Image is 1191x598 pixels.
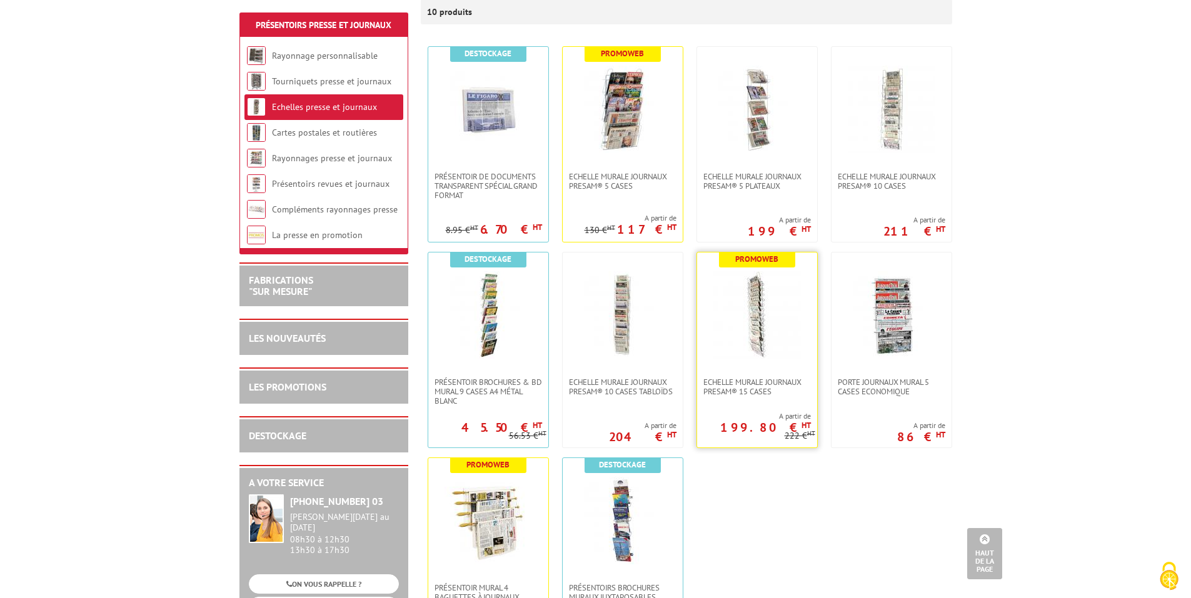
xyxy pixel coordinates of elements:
sup: HT [533,222,542,232]
sup: HT [936,224,945,234]
img: Rayonnage personnalisable [247,46,266,65]
a: Cartes postales et routières [272,127,377,138]
div: [PERSON_NAME][DATE] au [DATE] [290,512,399,533]
img: Présentoir mural 4 baguettes à journaux [445,477,532,564]
a: Echelle murale journaux Presam® 10 cases [832,172,952,191]
span: Echelle murale journaux Presam® 5 cases [569,172,676,191]
p: 130 € [585,226,615,235]
a: Echelles presse et journaux [272,101,377,112]
p: 199 € [748,227,811,235]
img: Cookies (fenêtre modale) [1153,561,1185,592]
a: LES NOUVEAUTÉS [249,332,326,344]
strong: [PHONE_NUMBER] 03 [290,495,383,507]
sup: HT [607,223,615,232]
p: 222 € [785,431,815,441]
a: Présentoirs Presse et Journaux [256,19,391,31]
p: 8.95 € [446,226,478,235]
span: PRÉSENTOIR DE DOCUMENTS TRANSPARENT SPÉCIAL GRAND FORMAT [435,172,542,200]
img: Echelle murale journaux Presam® 5 cases [579,66,666,153]
b: Promoweb [466,459,510,470]
img: Echelle murale journaux Presam® 15 cases [713,271,801,359]
p: 6.70 € [480,226,542,233]
a: Echelle murale journaux Presam® 5 plateaux [697,172,817,191]
b: Destockage [599,459,646,470]
a: Echelle murale journaux Presam® 10 cases tabloïds [563,377,683,396]
img: Porte Journaux Mural 5 cases Economique [848,271,935,359]
span: Porte Journaux Mural 5 cases Economique [838,377,945,396]
span: Présentoir Brochures & BD mural 9 cases A4 métal blanc [435,377,542,406]
span: Echelle murale journaux Presam® 5 plateaux [703,172,811,191]
sup: HT [807,429,815,437]
img: Présentoir Brochures & BD mural 9 cases A4 métal blanc [445,271,532,359]
a: Rayonnages presse et journaux [272,152,392,164]
b: Destockage [465,254,511,264]
img: Echelles presse et journaux [247,97,266,116]
a: Tourniquets presse et journaux [272,76,391,87]
img: Echelle murale journaux Presam® 10 cases [848,66,935,153]
a: Rayonnage personnalisable [272,50,378,61]
b: Promoweb [735,254,778,264]
span: A partir de [585,213,676,223]
span: Echelle murale journaux Presam® 15 cases [703,377,811,396]
a: Echelle murale journaux Presam® 15 cases [697,377,817,396]
span: Echelle murale journaux Presam® 10 cases [838,172,945,191]
p: 204 € [609,433,676,441]
img: Cartes postales et routières [247,123,266,142]
span: A partir de [609,421,676,431]
sup: HT [802,420,811,431]
sup: HT [667,429,676,440]
img: Compléments rayonnages presse [247,200,266,219]
b: Promoweb [601,48,644,59]
b: Destockage [465,48,511,59]
a: Echelle murale journaux Presam® 5 cases [563,172,683,191]
button: Cookies (fenêtre modale) [1147,556,1191,598]
p: 56.53 € [509,431,546,441]
sup: HT [667,222,676,232]
a: PRÉSENTOIR DE DOCUMENTS TRANSPARENT SPÉCIAL GRAND FORMAT [428,172,548,200]
a: FABRICATIONS"Sur Mesure" [249,274,313,297]
img: Echelle murale journaux Presam® 5 plateaux [713,66,801,153]
img: Rayonnages presse et journaux [247,149,266,167]
sup: HT [936,429,945,440]
img: Présentoirs brochures muraux juxtaposables [579,477,666,564]
a: Haut de la page [967,528,1002,579]
span: Echelle murale journaux Presam® 10 cases tabloïds [569,377,676,396]
span: A partir de [697,411,811,421]
span: A partir de [897,421,945,431]
a: Présentoir Brochures & BD mural 9 cases A4 métal blanc [428,377,548,406]
img: La presse en promotion [247,226,266,244]
a: La presse en promotion [272,229,363,241]
div: 08h30 à 12h30 13h30 à 17h30 [290,512,399,555]
img: Tourniquets presse et journaux [247,72,266,91]
p: 86 € [897,433,945,441]
sup: HT [533,420,542,431]
a: Porte Journaux Mural 5 cases Economique [832,377,952,396]
a: Présentoirs revues et journaux [272,178,389,189]
a: Compléments rayonnages presse [272,204,398,215]
p: 117 € [617,226,676,233]
sup: HT [538,429,546,437]
img: PRÉSENTOIR DE DOCUMENTS TRANSPARENT SPÉCIAL GRAND FORMAT [445,66,532,153]
a: LES PROMOTIONS [249,381,326,393]
img: Présentoirs revues et journaux [247,174,266,193]
h2: A votre service [249,477,399,489]
img: widget-service.jpg [249,494,284,543]
p: 45.50 € [461,424,542,431]
a: DESTOCKAGE [249,429,306,442]
span: A partir de [883,215,945,225]
span: A partir de [748,215,811,225]
sup: HT [470,223,478,232]
img: Echelle murale journaux Presam® 10 cases tabloïds [579,271,666,359]
sup: HT [802,224,811,234]
a: ON VOUS RAPPELLE ? [249,574,399,594]
p: 211 € [883,227,945,235]
p: 199.80 € [720,424,811,431]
